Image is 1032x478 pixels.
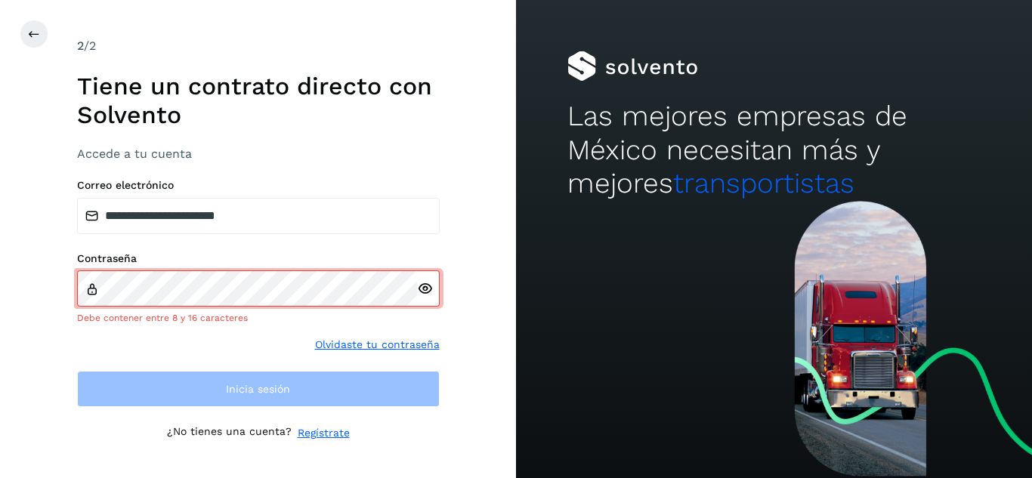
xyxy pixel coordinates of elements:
[77,146,440,161] h3: Accede a tu cuenta
[298,425,350,441] a: Regístrate
[673,167,854,199] span: transportistas
[77,371,440,407] button: Inicia sesión
[226,384,290,394] span: Inicia sesión
[77,252,440,265] label: Contraseña
[167,425,292,441] p: ¿No tienes una cuenta?
[315,337,440,353] a: Olvidaste tu contraseña
[77,72,440,130] h1: Tiene un contrato directo con Solvento
[77,311,440,325] div: Debe contener entre 8 y 16 caracteres
[567,100,980,200] h2: Las mejores empresas de México necesitan más y mejores
[77,179,440,192] label: Correo electrónico
[77,39,84,53] span: 2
